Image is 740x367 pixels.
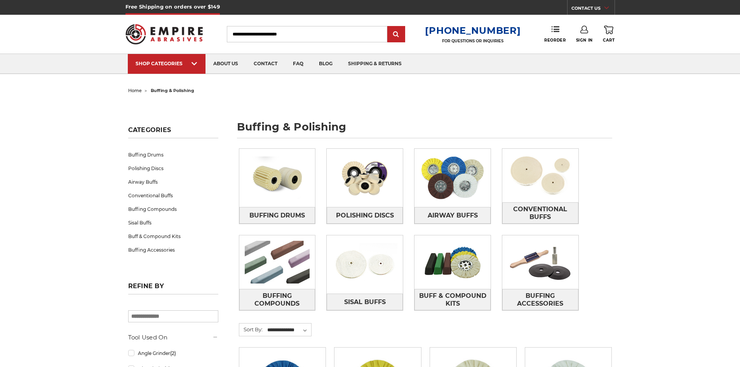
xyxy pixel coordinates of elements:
[128,243,218,257] a: Buffing Accessories
[544,26,566,42] a: Reorder
[327,207,403,224] a: Polishing Discs
[502,289,578,310] a: Buffing Accessories
[128,162,218,175] a: Polishing Discs
[414,289,491,310] a: Buff & Compound Kits
[128,202,218,216] a: Buffing Compounds
[415,289,490,310] span: Buff & Compound Kits
[128,333,218,342] h5: Tool Used On
[239,151,315,205] img: Buffing Drums
[239,289,315,310] a: Buffing Compounds
[246,54,285,74] a: contact
[502,149,578,202] img: Conventional Buffs
[603,26,615,43] a: Cart
[128,175,218,189] a: Airway Buffs
[237,122,612,138] h1: buffing & polishing
[425,25,521,36] a: [PHONE_NUMBER]
[128,189,218,202] a: Conventional Buffs
[571,4,615,15] a: CONTACT US
[327,238,403,291] img: Sisal Buffs
[502,235,578,289] img: Buffing Accessories
[170,350,176,356] span: (2)
[344,296,386,309] span: Sisal Buffs
[327,151,403,205] img: Polishing Discs
[128,216,218,230] a: Sisal Buffs
[544,38,566,43] span: Reorder
[502,202,578,224] a: Conventional Buffs
[414,207,491,224] a: Airway Buffs
[239,235,315,289] img: Buffing Compounds
[136,61,198,66] div: SHOP CATEGORIES
[128,346,218,360] a: Angle Grinder
[239,324,263,335] label: Sort By:
[125,19,203,49] img: Empire Abrasives
[239,207,315,224] a: Buffing Drums
[603,38,615,43] span: Cart
[128,126,218,138] h5: Categories
[425,38,521,43] p: FOR QUESTIONS OR INQUIRIES
[249,209,305,222] span: Buffing Drums
[285,54,311,74] a: faq
[503,203,578,224] span: Conventional Buffs
[240,289,315,310] span: Buffing Compounds
[503,289,578,310] span: Buffing Accessories
[388,27,404,42] input: Submit
[576,38,593,43] span: Sign In
[266,324,311,336] select: Sort By:
[128,230,218,243] a: Buff & Compound Kits
[311,54,340,74] a: blog
[205,54,246,74] a: about us
[128,148,218,162] a: Buffing Drums
[128,282,218,294] h5: Refine by
[414,235,491,289] img: Buff & Compound Kits
[414,151,491,205] img: Airway Buffs
[128,88,142,93] a: home
[428,209,478,222] span: Airway Buffs
[336,209,394,222] span: Polishing Discs
[340,54,409,74] a: shipping & returns
[151,88,194,93] span: buffing & polishing
[327,294,403,310] a: Sisal Buffs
